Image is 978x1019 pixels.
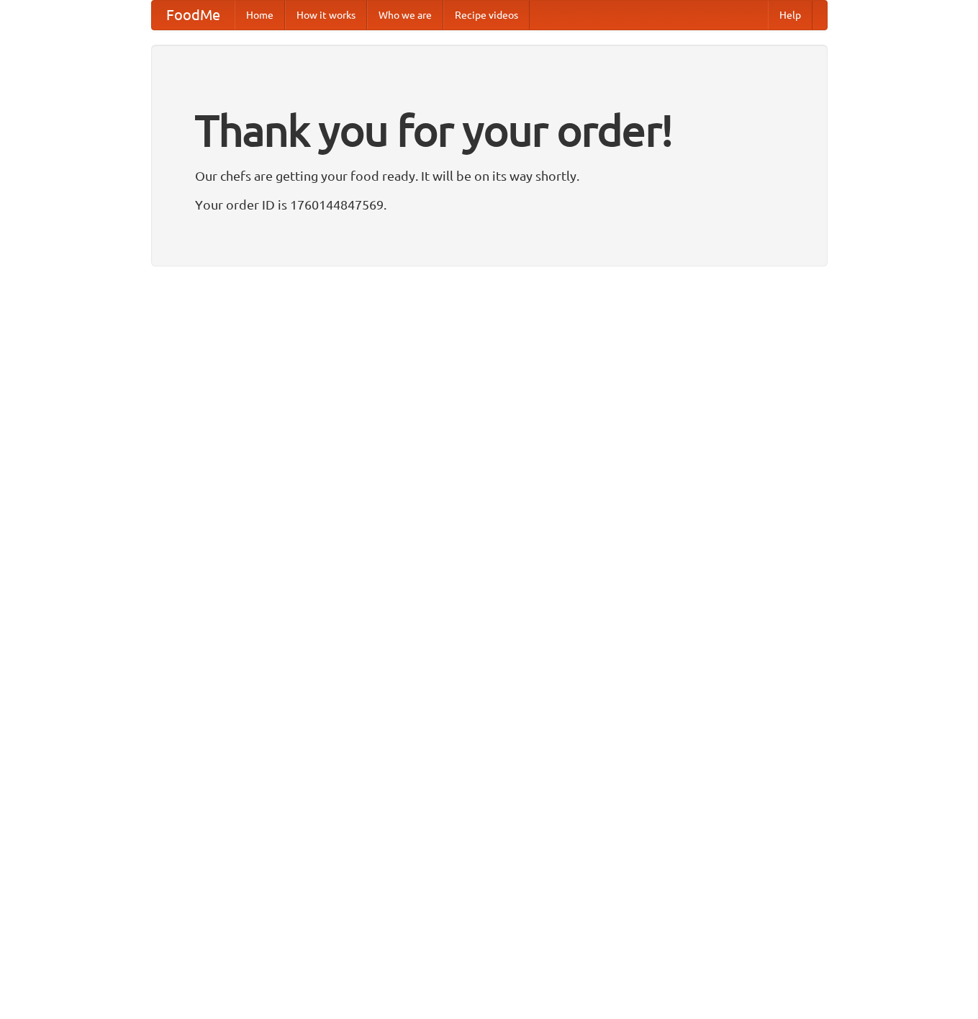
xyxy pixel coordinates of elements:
a: Home [235,1,285,30]
a: Help [768,1,812,30]
p: Your order ID is 1760144847569. [195,194,784,215]
h1: Thank you for your order! [195,96,784,165]
a: Recipe videos [443,1,530,30]
p: Our chefs are getting your food ready. It will be on its way shortly. [195,165,784,187]
a: FoodMe [152,1,235,30]
a: Who we are [367,1,443,30]
a: How it works [285,1,367,30]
